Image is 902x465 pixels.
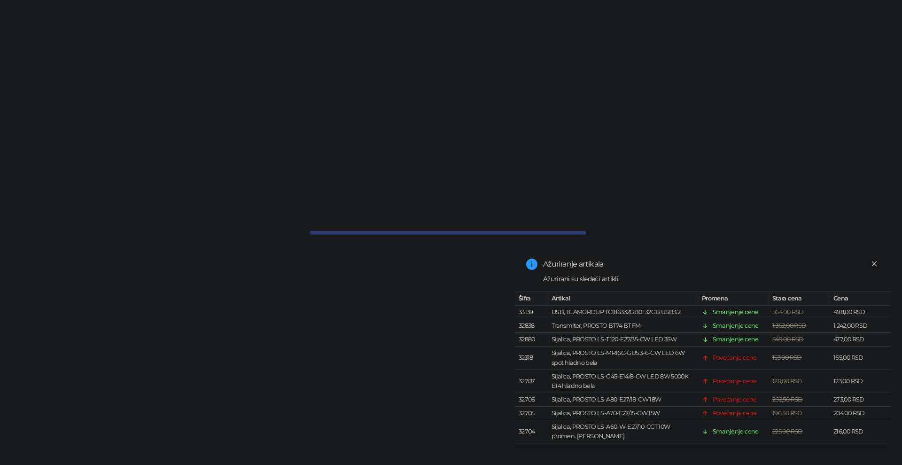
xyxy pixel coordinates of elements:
td: Sijalica, PROSTO LS-A70-E27/15-CW 15W [548,407,698,420]
span: 196,50 RSD [772,410,802,417]
span: 120,00 RSD [772,378,802,385]
div: Smanjenje cene [713,427,759,436]
div: Povećanje cene [713,395,757,404]
td: Sijalica, PROSTO LS-G45-E14/8-CW LED 8W 5000K E14 hladno bela [548,370,698,393]
div: Smanjenje cene [713,307,759,317]
td: 32838 [515,319,548,333]
th: Cena [830,292,891,306]
div: Povećanje cene [713,377,757,386]
td: 32705 [515,407,548,420]
span: 153,00 RSD [772,354,802,361]
td: 32880 [515,333,548,347]
div: Ažuriranje artikala [543,259,879,270]
td: Sijalica, PROSTO LS-MR16C-GU5.3-6-CW LED 6W spot hladno bela [548,347,698,370]
td: 204,00 RSD [830,407,891,420]
div: Povećanje cene [713,353,757,363]
td: 216,00 RSD [830,420,891,443]
td: 123,00 RSD [830,370,891,393]
span: 262,50 RSD [772,396,803,403]
th: Promena [698,292,769,306]
td: 32707 [515,370,548,393]
td: 32318 [515,347,548,370]
div: Smanjenje cene [713,321,759,331]
a: Close [869,259,879,269]
td: 1.242,00 RSD [830,319,891,333]
td: Sijalica, PROSTO LS-A80-E27/18-CW 18W [548,393,698,407]
div: Ažurirani su sledeći artikli: [543,274,879,284]
span: info-circle [526,259,537,270]
td: 32704 [515,420,548,443]
td: Sijalica, PROSTO LS-T120-E27/35-CW LED 35W [548,333,698,347]
td: Transmiter, PROSTO BT74 BT FM [548,319,698,333]
th: Stara cena [769,292,830,306]
td: 165,00 RSD [830,347,891,370]
th: Artikal [548,292,698,306]
div: Povećanje cene [713,409,757,418]
td: USB, TEAMGROUP TC186332GB01 32GB USB3.2 [548,306,698,319]
span: 225,00 RSD [772,428,803,435]
td: 477,00 RSD [830,333,891,347]
th: Šifra [515,292,548,306]
td: Sijalica, PROSTO LS-A60-W-E27/10-CCT 10W promen. [PERSON_NAME] [548,420,698,443]
span: close [871,260,878,267]
td: 33139 [515,306,548,319]
span: 564,00 RSD [772,308,804,315]
span: 549,00 RSD [772,336,804,343]
td: 498,00 RSD [830,306,891,319]
td: 273,00 RSD [830,393,891,407]
span: 1.362,00 RSD [772,322,806,329]
td: 32706 [515,393,548,407]
div: Smanjenje cene [713,335,759,344]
